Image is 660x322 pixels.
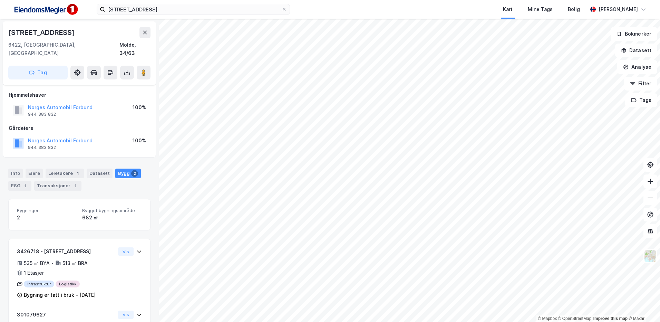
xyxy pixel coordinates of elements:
[105,4,281,15] input: Søk på adresse, matrikkel, gårdeiere, leietakere eller personer
[131,170,138,177] div: 2
[17,214,77,222] div: 2
[599,5,638,13] div: [PERSON_NAME]
[538,316,557,321] a: Mapbox
[17,208,77,214] span: Bygninger
[34,181,81,191] div: Transaksjoner
[118,311,134,319] button: Vis
[62,259,88,267] div: 513 ㎡ BRA
[74,170,81,177] div: 1
[133,103,146,112] div: 100%
[28,145,56,150] div: 944 383 832
[624,77,657,91] button: Filter
[87,169,113,178] div: Datasett
[9,124,150,132] div: Gårdeiere
[24,269,44,277] div: 1 Etasjer
[625,289,660,322] div: Kontrollprogram for chat
[8,66,68,79] button: Tag
[133,136,146,145] div: 100%
[22,182,29,189] div: 1
[644,249,657,263] img: Z
[615,44,657,57] button: Datasett
[8,181,31,191] div: ESG
[24,259,50,267] div: 535 ㎡ BYA
[51,261,54,266] div: •
[24,291,96,299] div: Bygning er tatt i bruk - [DATE]
[115,169,141,178] div: Bygg
[46,169,84,178] div: Leietakere
[17,247,115,256] div: 3426718 - [STREET_ADDRESS]
[118,247,134,256] button: Vis
[82,208,142,214] span: Bygget bygningsområde
[528,5,553,13] div: Mine Tags
[8,27,76,38] div: [STREET_ADDRESS]
[503,5,513,13] div: Kart
[82,214,142,222] div: 682 ㎡
[568,5,580,13] div: Bolig
[9,91,150,99] div: Hjemmelshaver
[17,311,115,319] div: 301079627
[617,60,657,74] button: Analyse
[625,93,657,107] button: Tags
[26,169,43,178] div: Eiere
[119,41,151,57] div: Molde, 34/63
[593,316,628,321] a: Improve this map
[625,289,660,322] iframe: Chat Widget
[11,2,80,17] img: F4PB6Px+NJ5v8B7XTbfpPpyloAAAAASUVORK5CYII=
[558,316,592,321] a: OpenStreetMap
[611,27,657,41] button: Bokmerker
[28,112,56,117] div: 944 383 832
[72,182,79,189] div: 1
[8,41,119,57] div: 6422, [GEOGRAPHIC_DATA], [GEOGRAPHIC_DATA]
[8,169,23,178] div: Info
